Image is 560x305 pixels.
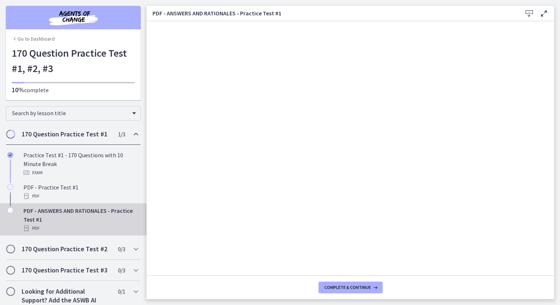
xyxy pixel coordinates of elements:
[12,86,135,94] p: complete
[6,106,141,121] div: Search by lesson title
[23,224,138,233] div: PDF
[23,151,138,177] div: Practice Test #1 - 170 Questions with 10 Minute Break
[23,192,138,200] div: PDF
[29,9,117,26] img: Agents of Change
[118,266,125,275] span: 0 / 3
[12,86,24,94] span: 10%
[7,152,13,158] i: Completed
[23,206,138,233] div: PDF - ANSWERS AND RATIONALES - Practice Test #1
[22,130,111,139] h2: 170 Question Practice Test #1
[318,282,383,293] button: Complete & continue
[118,130,125,139] span: 1 / 3
[118,287,125,296] span: 0 / 1
[12,109,129,117] span: Search by lesson title
[324,285,371,290] span: Complete & continue
[12,45,135,76] h1: 170 Question Practice Test #1, #2, #3
[12,35,55,42] a: Go to Dashboard
[152,9,510,18] h3: PDF - ANSWERS AND RATIONALES - Practice Test #1
[118,245,125,253] span: 0 / 3
[23,168,138,177] div: Exam
[22,266,111,275] h2: 170 Question Practice Test #3
[23,183,138,200] div: PDF - Practice Test #1
[22,245,111,253] h2: 170 Question Practice Test #2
